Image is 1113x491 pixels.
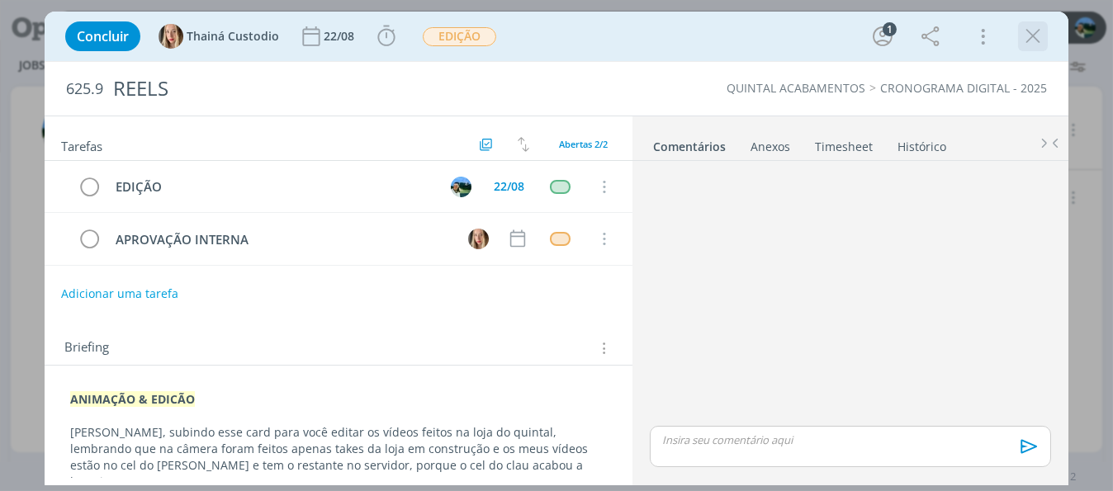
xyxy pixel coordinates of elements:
span: Concluir [77,30,129,43]
span: Thainá Custodio [187,31,279,42]
button: TThainá Custodio [159,24,279,49]
span: Abertas 2/2 [559,138,608,150]
button: T [466,226,490,251]
div: dialog [45,12,1068,485]
button: 1 [869,23,896,50]
div: Anexos [751,139,790,155]
a: Comentários [652,131,727,155]
div: 22/08 [494,181,524,192]
div: 22/08 [324,31,358,42]
button: EDIÇÃO [422,26,497,47]
a: Timesheet [814,131,874,155]
div: APROVAÇÃO INTERNA [109,229,452,250]
div: REELS [107,68,632,109]
div: 1 [883,22,897,36]
img: T [468,229,489,249]
p: [PERSON_NAME], subindo esse card para você editar os vídeos feitos na loja do quintal, lembrando ... [70,424,607,490]
span: Tarefas [61,135,102,154]
img: arrow-down-up.svg [518,137,529,152]
a: QUINTAL ACABAMENTOS [727,80,865,96]
button: V [448,174,473,199]
span: EDIÇÃO [423,27,496,46]
button: Adicionar uma tarefa [60,279,179,309]
a: Histórico [897,131,947,155]
span: 625.9 [66,80,103,98]
span: Briefing [64,338,109,359]
img: T [159,24,183,49]
button: Concluir [65,21,140,51]
strong: ANIMAÇÃO & EDICÃO [70,391,195,407]
div: EDIÇÃO [109,177,435,197]
img: V [451,177,471,197]
a: CRONOGRAMA DIGITAL - 2025 [880,80,1047,96]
